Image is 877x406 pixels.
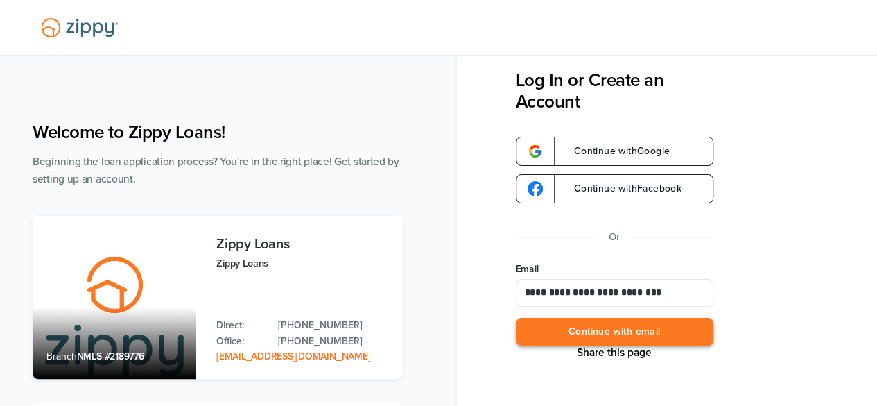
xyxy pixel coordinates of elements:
[278,334,389,349] a: Office Phone: 512-975-2947
[33,121,403,143] h1: Welcome to Zippy Loans!
[528,144,543,159] img: google-logo
[216,334,264,349] p: Office:
[33,12,126,44] img: Lender Logo
[216,318,264,333] p: Direct:
[516,279,713,307] input: Email Address
[77,350,144,362] span: NMLS #2189776
[528,181,543,196] img: google-logo
[516,137,713,166] a: google-logoContinue withGoogle
[33,155,399,185] span: Beginning the loan application process? You're in the right place! Get started by setting up an a...
[609,228,620,246] p: Or
[278,318,389,333] a: Direct Phone: 512-975-2947
[573,346,656,360] button: Share This Page
[516,318,713,346] button: Continue with email
[560,184,681,194] span: Continue with Facebook
[46,350,77,362] span: Branch
[516,262,713,276] label: Email
[516,174,713,203] a: google-logoContinue withFacebook
[216,237,389,252] h3: Zippy Loans
[560,146,670,156] span: Continue with Google
[516,69,713,112] h3: Log In or Create an Account
[216,255,389,271] p: Zippy Loans
[216,350,370,362] a: Email Address: zippyguide@zippymh.com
